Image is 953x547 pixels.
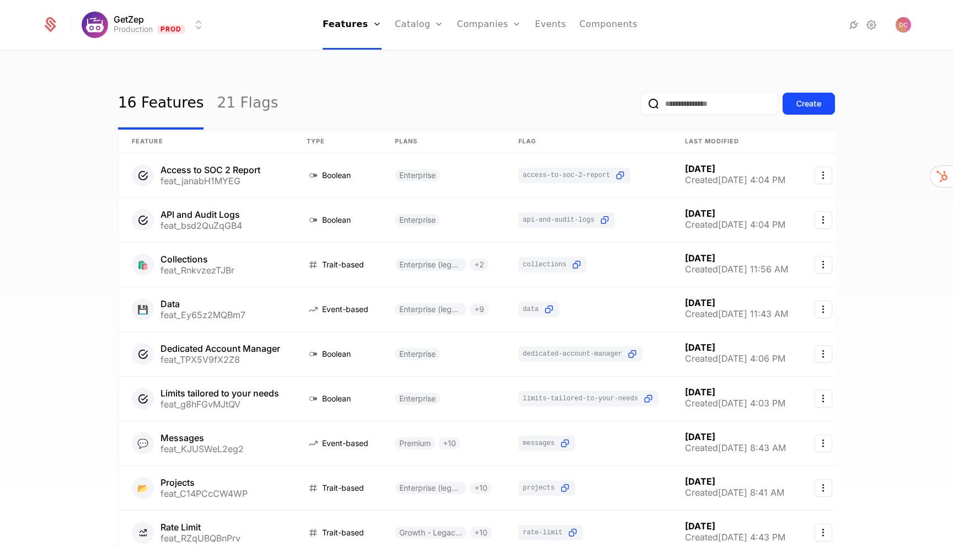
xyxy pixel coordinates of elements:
[896,17,911,33] button: Open user button
[815,301,832,318] button: Select action
[815,345,832,363] button: Select action
[815,479,832,497] button: Select action
[796,98,821,109] div: Create
[672,130,801,153] th: Last Modified
[114,24,153,35] div: Production
[382,130,505,153] th: Plans
[815,435,832,452] button: Select action
[217,78,278,130] a: 21 Flags
[293,130,382,153] th: Type
[783,93,835,115] button: Create
[847,18,860,31] a: Integrations
[157,25,185,34] span: Prod
[815,390,832,407] button: Select action
[815,524,832,541] button: Select action
[815,211,832,229] button: Select action
[896,17,911,33] img: Daniel Chalef
[865,18,878,31] a: Settings
[815,167,832,184] button: Select action
[82,12,108,38] img: GetZep
[114,15,144,24] span: GetZep
[119,130,293,153] th: Feature
[85,13,205,37] button: Select environment
[118,78,204,130] a: 16 Features
[505,130,672,153] th: Flag
[815,256,832,273] button: Select action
